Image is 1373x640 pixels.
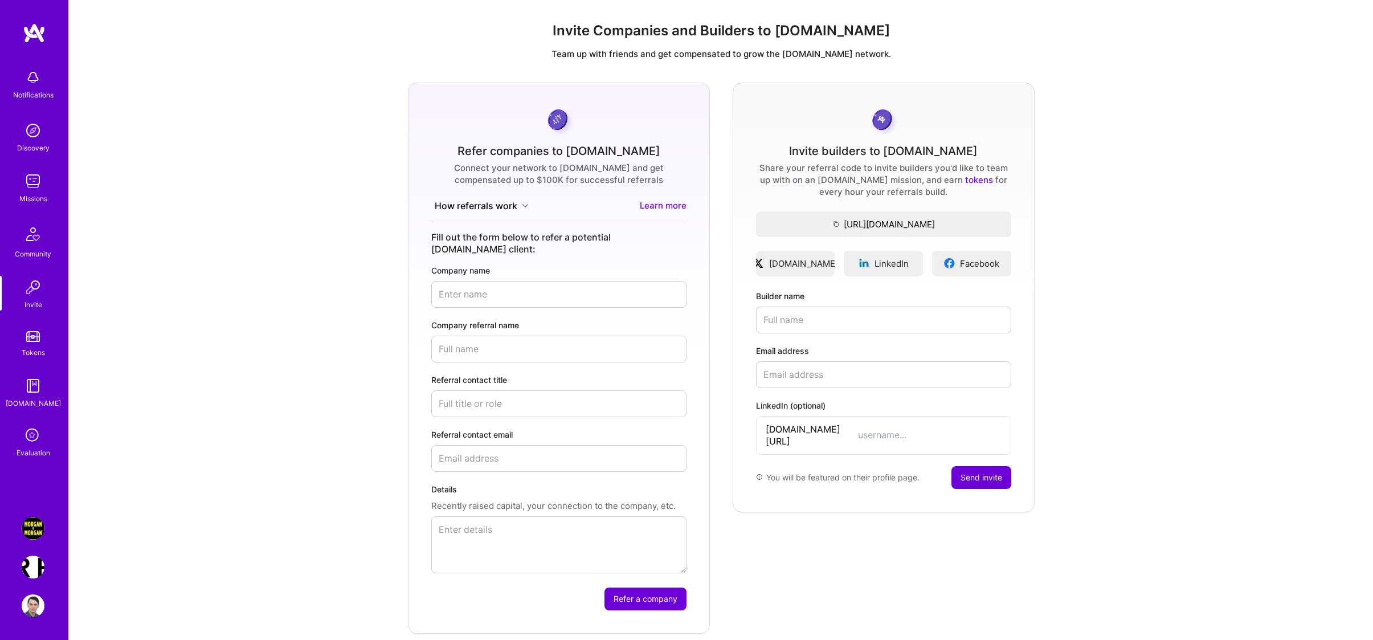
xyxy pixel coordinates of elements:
div: You will be featured on their profile page. [756,466,920,489]
div: Discovery [17,142,50,154]
img: purpleCoin [544,106,574,136]
div: Community [15,248,51,260]
div: Connect your network to [DOMAIN_NAME] and get compensated up to $100K for successful referrals [431,162,686,186]
input: Full name [431,336,686,362]
label: Builder name [756,290,1011,302]
div: Evaluation [17,447,50,459]
div: Missions [19,193,47,205]
p: Recently raised capital, your connection to the company, etc. [431,500,686,512]
div: [DOMAIN_NAME] [6,397,61,409]
label: Referral contact title [431,374,686,386]
img: linkedinLogo [858,258,870,269]
span: LinkedIn [875,258,909,270]
div: Invite builders to [DOMAIN_NAME] [789,145,978,157]
input: Full title or role [431,390,686,417]
button: Send invite [951,466,1011,489]
a: Terr.ai: Building an Innovative Real Estate Platform [19,556,47,578]
a: Facebook [932,251,1011,276]
h1: Invite Companies and Builders to [DOMAIN_NAME] [78,23,1364,39]
img: grayCoin [868,106,898,136]
label: LinkedIn (optional) [756,400,1011,411]
input: Enter name [431,281,686,308]
div: Share your referral code to invite builders you'd like to team up with on an [DOMAIN_NAME] missio... [756,162,1011,198]
img: logo [23,23,46,43]
a: Morgan & Morgan Case Value Prediction Tool [19,517,47,540]
span: [DOMAIN_NAME] [769,258,838,270]
button: [URL][DOMAIN_NAME] [756,211,1011,237]
input: Email address [431,445,686,472]
label: Company referral name [431,319,686,331]
a: [DOMAIN_NAME] [756,251,835,276]
img: xLogo [753,258,765,269]
a: LinkedIn [844,251,923,276]
input: Email address [756,361,1011,388]
img: Invite [22,276,44,299]
a: User Avatar [19,594,47,617]
img: Community [19,221,47,248]
i: icon SelectionTeam [22,425,44,447]
div: Tokens [22,347,45,358]
span: Facebook [960,258,999,270]
div: Invite [24,299,42,311]
img: Terr.ai: Building an Innovative Real Estate Platform [22,556,44,578]
label: Company name [431,264,686,276]
span: [URL][DOMAIN_NAME] [756,218,1011,230]
a: tokens [965,174,993,185]
img: facebookLogo [943,258,955,269]
img: guide book [22,374,44,397]
span: [DOMAIN_NAME][URL] [766,423,858,447]
img: tokens [26,331,40,342]
img: teamwork [22,170,44,193]
button: How referrals work [431,199,532,213]
button: Refer a company [604,588,686,610]
a: Learn more [640,199,686,213]
label: Details [431,483,686,495]
p: Team up with friends and get compensated to grow the [DOMAIN_NAME] network. [78,48,1364,60]
img: bell [22,66,44,89]
div: Notifications [13,89,54,101]
img: Morgan & Morgan Case Value Prediction Tool [22,517,44,540]
div: Fill out the form below to refer a potential [DOMAIN_NAME] client: [431,231,686,255]
label: Email address [756,345,1011,357]
img: discovery [22,119,44,142]
div: Refer companies to [DOMAIN_NAME] [457,145,660,157]
input: Full name [756,307,1011,333]
img: User Avatar [22,594,44,617]
input: username... [858,429,1002,441]
label: Referral contact email [431,429,686,441]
